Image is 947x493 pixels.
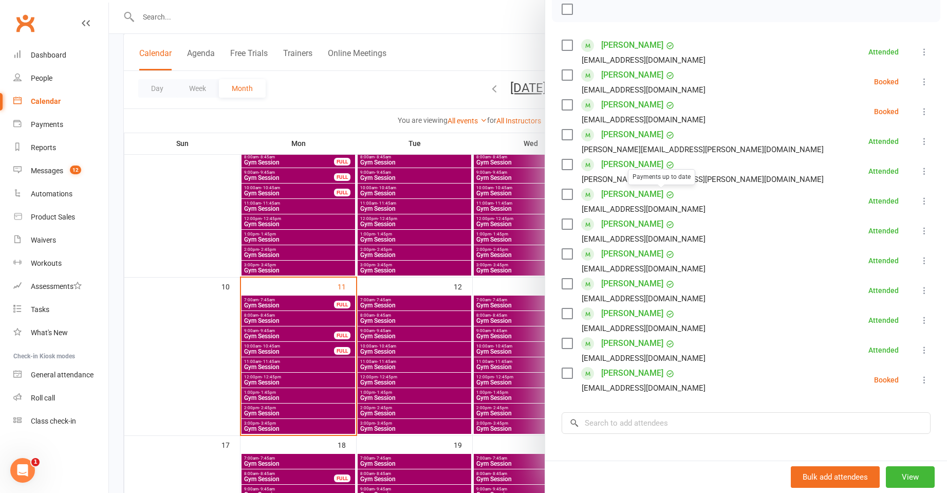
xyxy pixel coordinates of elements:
div: Booked [874,108,899,115]
a: Clubworx [12,10,38,36]
a: Messages 12 [13,159,108,182]
a: [PERSON_NAME] [601,156,663,173]
a: Automations [13,182,108,206]
iframe: Intercom live chat [10,458,35,483]
div: General attendance [31,371,94,379]
div: Tasks [31,305,49,314]
div: [PERSON_NAME][EMAIL_ADDRESS][PERSON_NAME][DOMAIN_NAME] [582,143,824,156]
div: [EMAIL_ADDRESS][DOMAIN_NAME] [582,381,705,395]
a: [PERSON_NAME] [601,305,663,322]
a: Roll call [13,387,108,410]
div: Payments [31,120,63,129]
div: [EMAIL_ADDRESS][DOMAIN_NAME] [582,262,705,276]
button: Bulk add attendees [791,466,880,488]
div: [EMAIL_ADDRESS][DOMAIN_NAME] [582,352,705,365]
a: What's New [13,321,108,344]
div: Messages [31,167,63,175]
a: General attendance kiosk mode [13,363,108,387]
a: [PERSON_NAME] [601,126,663,143]
div: [EMAIL_ADDRESS][DOMAIN_NAME] [582,232,705,246]
a: [PERSON_NAME] [601,365,663,381]
div: Attended [868,48,899,56]
div: Automations [31,190,72,198]
div: People [31,74,52,82]
div: [EMAIL_ADDRESS][DOMAIN_NAME] [582,292,705,305]
div: Attended [868,257,899,264]
span: 1 [31,458,40,466]
div: Attended [868,227,899,234]
a: [PERSON_NAME] [601,216,663,232]
input: Search to add attendees [562,412,931,434]
div: [EMAIL_ADDRESS][DOMAIN_NAME] [582,53,705,67]
a: Assessments [13,275,108,298]
div: Product Sales [31,213,75,221]
a: Waivers [13,229,108,252]
a: Payments [13,113,108,136]
div: Attended [868,168,899,175]
a: Dashboard [13,44,108,67]
a: Class kiosk mode [13,410,108,433]
a: [PERSON_NAME] [601,97,663,113]
a: [PERSON_NAME] [601,37,663,53]
div: Booked [874,376,899,384]
div: Attended [868,346,899,354]
div: Waivers [31,236,56,244]
button: View [886,466,935,488]
span: 12 [70,166,81,174]
div: Reports [31,143,56,152]
div: Booked [874,78,899,85]
a: [PERSON_NAME] [601,67,663,83]
div: Attended [868,197,899,205]
div: Workouts [31,259,62,267]
div: Class check-in [31,417,76,425]
div: Calendar [31,97,61,105]
div: Attended [868,287,899,294]
div: Payments up to date [628,169,695,185]
div: Attended [868,138,899,145]
div: [EMAIL_ADDRESS][DOMAIN_NAME] [582,83,705,97]
a: [PERSON_NAME] [601,246,663,262]
a: Tasks [13,298,108,321]
div: What's New [31,328,68,337]
div: Dashboard [31,51,66,59]
div: Attended [868,317,899,324]
a: People [13,67,108,90]
div: Roll call [31,394,55,402]
a: [PERSON_NAME] [601,276,663,292]
div: [PERSON_NAME][EMAIL_ADDRESS][PERSON_NAME][DOMAIN_NAME] [582,173,824,186]
a: Calendar [13,90,108,113]
a: Reports [13,136,108,159]
div: [EMAIL_ADDRESS][DOMAIN_NAME] [582,203,705,216]
div: [EMAIL_ADDRESS][DOMAIN_NAME] [582,113,705,126]
a: [PERSON_NAME] [601,335,663,352]
div: [EMAIL_ADDRESS][DOMAIN_NAME] [582,322,705,335]
a: Workouts [13,252,108,275]
a: Product Sales [13,206,108,229]
div: Assessments [31,282,82,290]
a: [PERSON_NAME] [601,186,663,203]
